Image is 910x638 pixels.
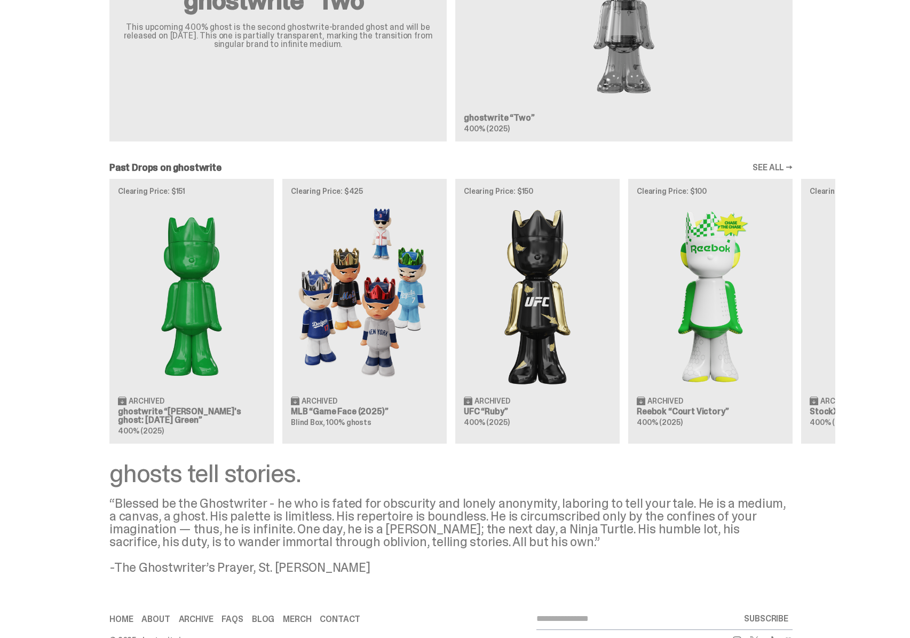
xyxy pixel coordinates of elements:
[109,163,221,172] h2: Past Drops on ghostwrite
[141,615,170,624] a: About
[122,23,434,49] p: This upcoming 400% ghost is the second ghostwrite-branded ghost and will be released on [DATE]. T...
[474,397,510,405] span: Archived
[252,615,274,624] a: Blog
[637,418,682,427] span: 400% (2025)
[109,497,793,574] div: “Blessed be the Ghostwriter - he who is fated for obscurity and lonely anonymity, laboring to tel...
[810,418,855,427] span: 400% (2025)
[464,407,611,416] h3: UFC “Ruby”
[129,397,164,405] span: Archived
[464,203,611,388] img: Ruby
[320,615,360,624] a: Contact
[464,187,611,195] p: Clearing Price: $150
[647,397,683,405] span: Archived
[637,203,784,388] img: Court Victory
[753,163,793,172] a: SEE ALL →
[118,187,265,195] p: Clearing Price: $151
[637,407,784,416] h3: Reebok “Court Victory”
[221,615,243,624] a: FAQs
[464,114,784,122] h3: ghostwrite “Two”
[282,179,447,444] a: Clearing Price: $425 Game Face (2025) Archived
[118,203,265,388] img: Schrödinger's ghost: Sunday Green
[628,179,793,444] a: Clearing Price: $100 Court Victory Archived
[637,187,784,195] p: Clearing Price: $100
[820,397,856,405] span: Archived
[291,407,438,416] h3: MLB “Game Face (2025)”
[179,615,213,624] a: Archive
[118,426,163,436] span: 400% (2025)
[109,461,793,486] div: ghosts tell stories.
[291,418,325,427] span: Blind Box,
[740,608,793,629] button: SUBSCRIBE
[118,407,265,424] h3: ghostwrite “[PERSON_NAME]'s ghost: [DATE] Green”
[464,418,509,427] span: 400% (2025)
[455,179,620,444] a: Clearing Price: $150 Ruby Archived
[326,418,371,427] span: 100% ghosts
[291,203,438,388] img: Game Face (2025)
[283,615,311,624] a: Merch
[109,179,274,444] a: Clearing Price: $151 Schrödinger's ghost: Sunday Green Archived
[109,615,133,624] a: Home
[464,124,509,133] span: 400% (2025)
[291,187,438,195] p: Clearing Price: $425
[302,397,337,405] span: Archived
